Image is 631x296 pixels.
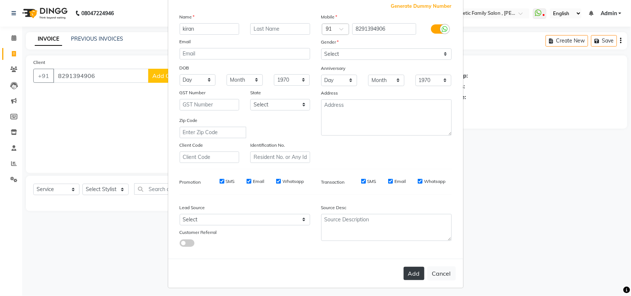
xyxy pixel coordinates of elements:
span: Generate Dummy Number [391,3,452,10]
label: State [250,89,261,96]
label: Identification No. [250,142,285,149]
label: GST Number [180,89,206,96]
input: Client Code [180,152,240,163]
input: Mobile [352,23,416,35]
label: Mobile [321,14,337,20]
label: Source Desc [321,204,347,211]
label: Email [180,38,191,45]
input: Email [180,48,310,59]
label: Address [321,90,338,96]
label: Whatsapp [424,178,445,185]
label: Gender [321,39,339,45]
label: Promotion [180,179,201,186]
label: Transaction [321,179,345,186]
button: Cancel [427,266,456,280]
label: SMS [226,178,235,185]
input: GST Number [180,99,240,110]
label: Email [394,178,406,185]
label: Name [180,14,195,20]
label: SMS [367,178,376,185]
label: Anniversary [321,65,346,72]
label: Zip Code [180,117,198,124]
label: DOB [180,65,189,71]
label: Email [253,178,264,185]
input: First Name [180,23,240,35]
label: Lead Source [180,204,205,211]
button: Add [404,267,424,280]
label: Whatsapp [282,178,304,185]
label: Customer Referral [180,229,217,236]
input: Resident No. or Any Id [250,152,310,163]
input: Enter Zip Code [180,127,246,138]
label: Client Code [180,142,203,149]
input: Last Name [250,23,310,35]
